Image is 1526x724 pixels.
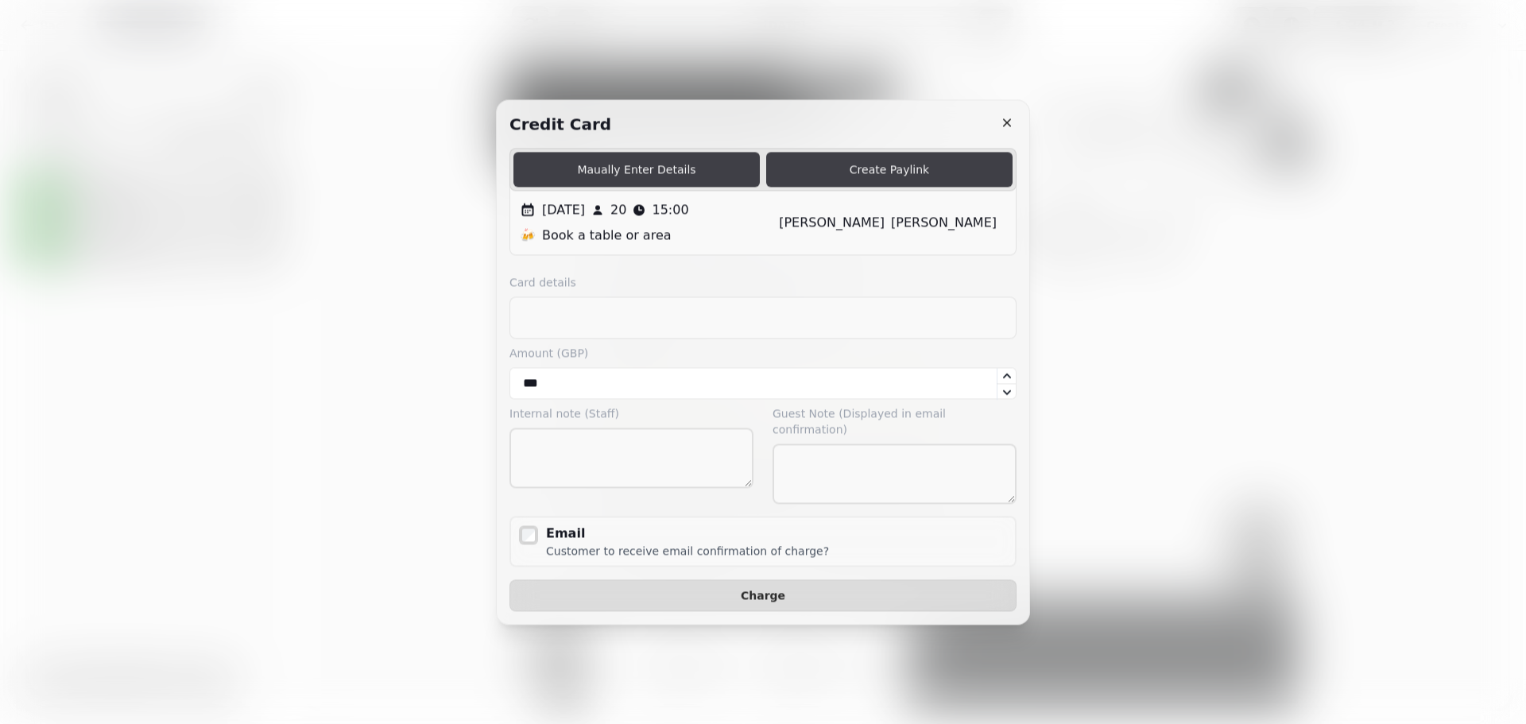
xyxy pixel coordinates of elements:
label: Amount ( GBP ) [509,345,1017,361]
label: Internal note (Staff) [509,405,753,421]
iframe: Secure card payment input frame [523,310,1003,325]
label: Create Paylink [766,152,1013,187]
div: Email [546,524,829,543]
div: Customer to receive email confirmation of charge? [546,543,829,559]
label: Maually Enter Details [513,152,760,187]
label: Guest Note (Displayed in email confirmation) [773,405,1017,437]
span: Charge [523,590,1003,601]
h2: Credit Card [509,113,611,135]
label: Card details [509,274,1017,290]
button: Charge [509,579,1017,611]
